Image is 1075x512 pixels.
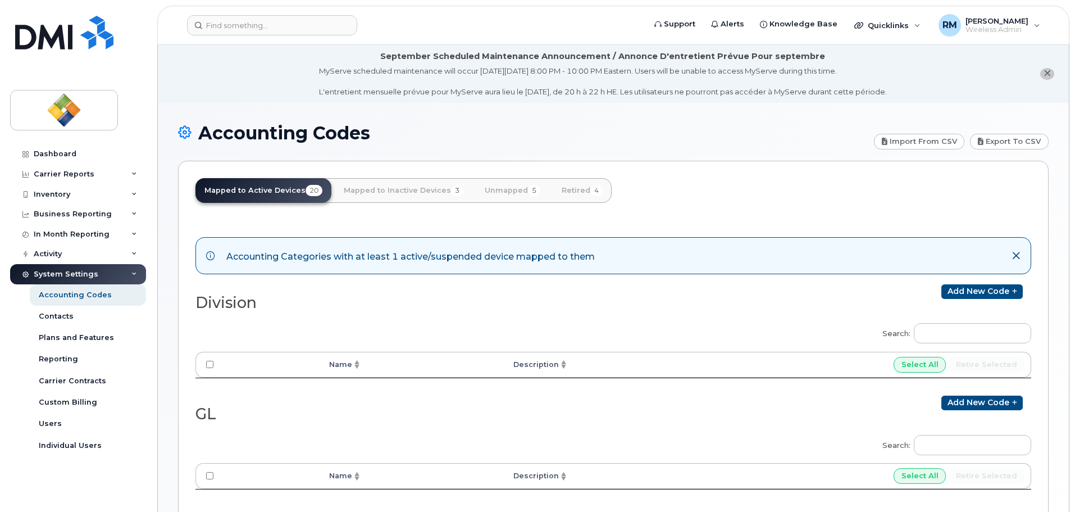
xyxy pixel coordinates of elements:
div: September Scheduled Maintenance Announcement / Annonce D'entretient Prévue Pour septembre [380,51,825,62]
div: Accounting Categories with at least 1 active/suspended device mapped to them [226,248,595,264]
a: Unmapped [476,178,549,203]
h1: Accounting Codes [178,123,868,143]
a: Add new code [941,396,1023,410]
a: Mapped to Inactive Devices [335,178,472,203]
label: Search: [875,428,1031,459]
span: 5 [528,185,540,196]
label: Search: [875,316,1031,347]
h2: GL [195,406,604,423]
span: 3 [451,185,463,196]
a: Export to CSV [970,134,1049,149]
input: Search: [914,435,1031,455]
a: Import from CSV [874,134,965,149]
a: Mapped to Active Devices [195,178,331,203]
span: 4 [590,185,603,196]
th: Name [224,352,362,378]
a: Retired [553,178,612,203]
input: Select All [894,357,946,373]
input: Select All [894,468,946,484]
a: Add new code [941,284,1023,299]
h2: Division [195,294,604,311]
button: close notification [1040,68,1054,80]
th: Name [224,463,362,489]
th: Description [362,463,569,489]
th: Description [362,352,569,378]
div: MyServe scheduled maintenance will occur [DATE][DATE] 8:00 PM - 10:00 PM Eastern. Users will be u... [319,66,887,97]
input: Search: [914,323,1031,343]
span: 20 [306,185,322,196]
